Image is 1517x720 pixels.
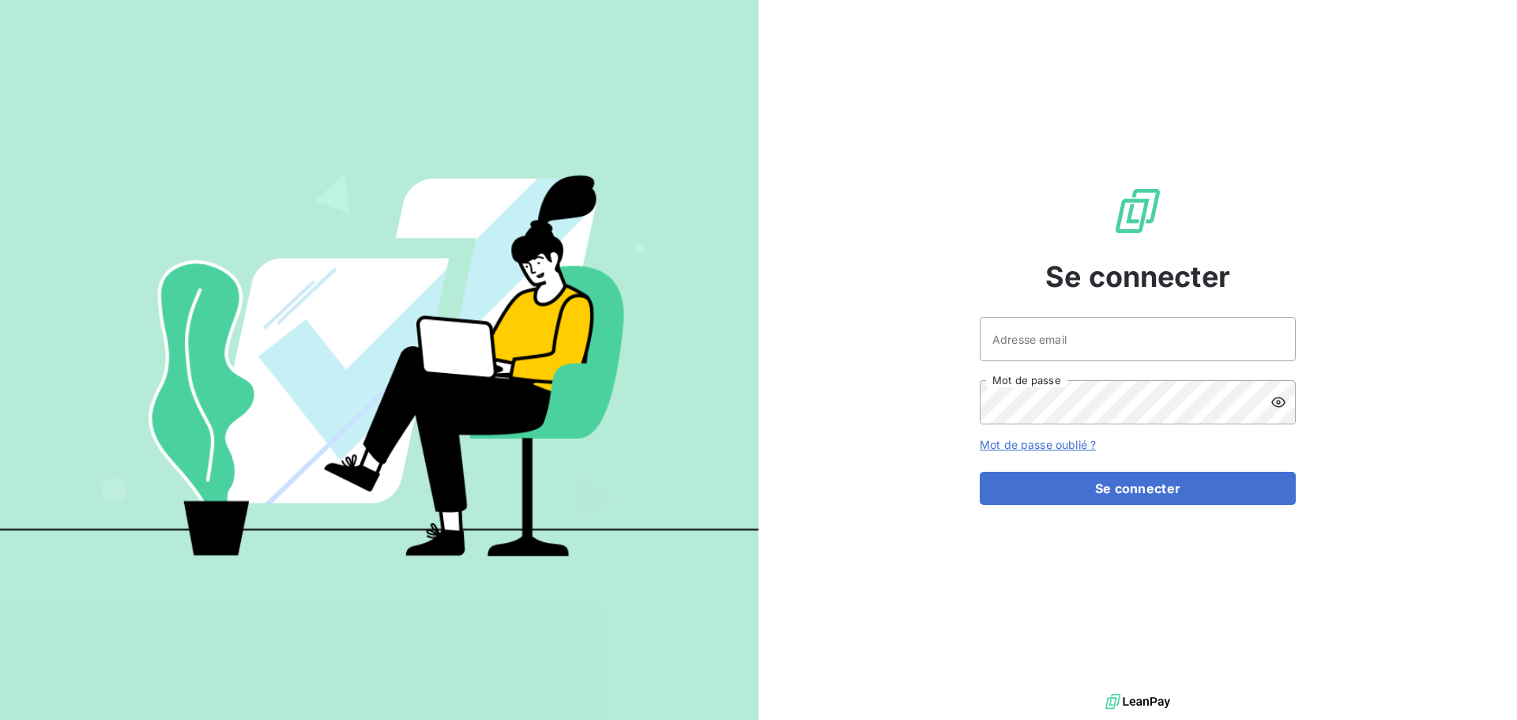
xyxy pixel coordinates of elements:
a: Mot de passe oublié ? [980,438,1096,451]
img: logo [1105,690,1170,714]
span: Se connecter [1045,255,1230,298]
img: Logo LeanPay [1112,186,1163,236]
input: placeholder [980,317,1296,361]
button: Se connecter [980,472,1296,505]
